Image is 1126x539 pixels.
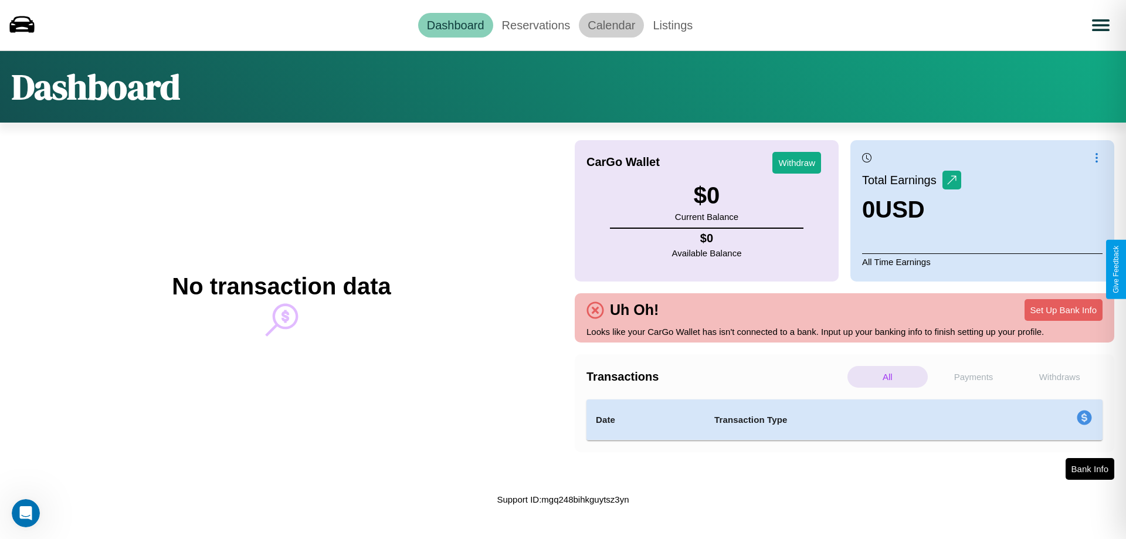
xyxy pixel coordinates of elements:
h3: $ 0 [675,182,738,209]
p: Support ID: mgq248bihkguytsz3yn [497,491,629,507]
p: Current Balance [675,209,738,225]
h2: No transaction data [172,273,391,300]
a: Calendar [579,13,644,38]
h4: Transaction Type [714,413,981,427]
p: Available Balance [672,245,742,261]
a: Reservations [493,13,579,38]
p: Looks like your CarGo Wallet has isn't connected to a bank. Input up your banking info to finish ... [586,324,1103,340]
div: Give Feedback [1112,246,1120,293]
h4: Uh Oh! [604,301,664,318]
a: Dashboard [418,13,493,38]
h4: $ 0 [672,232,742,245]
p: All Time Earnings [862,253,1103,270]
button: Bank Info [1066,458,1114,480]
h3: 0 USD [862,196,961,223]
a: Listings [644,13,701,38]
button: Set Up Bank Info [1025,299,1103,321]
p: Withdraws [1019,366,1100,388]
h1: Dashboard [12,63,180,111]
h4: Transactions [586,370,844,384]
iframe: Intercom live chat [12,499,40,527]
p: All [847,366,928,388]
p: Total Earnings [862,170,942,191]
h4: Date [596,413,696,427]
h4: CarGo Wallet [586,155,660,169]
button: Withdraw [772,152,821,174]
p: Payments [934,366,1014,388]
table: simple table [586,399,1103,440]
button: Open menu [1084,9,1117,42]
